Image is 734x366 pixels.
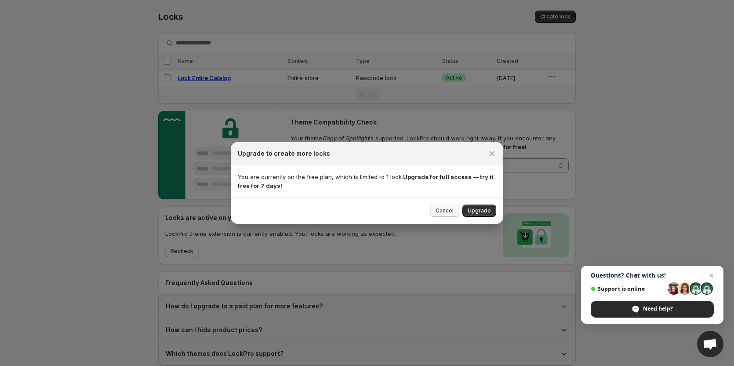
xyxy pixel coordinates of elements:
div: Open chat [697,331,723,357]
span: Close chat [706,270,717,281]
span: Need help? [643,305,673,313]
span: Cancel [436,207,454,214]
span: Support is online [591,285,665,292]
span: Questions? Chat with us! [591,272,714,279]
p: You are currently on the free plan, which is limited to 1 lock. [238,172,496,190]
button: Upgrade [462,205,496,217]
div: Need help? [591,301,714,318]
span: Upgrade [468,207,491,214]
h2: Upgrade to create more locks [238,149,330,158]
button: Close [486,147,498,160]
button: Cancel [430,205,459,217]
